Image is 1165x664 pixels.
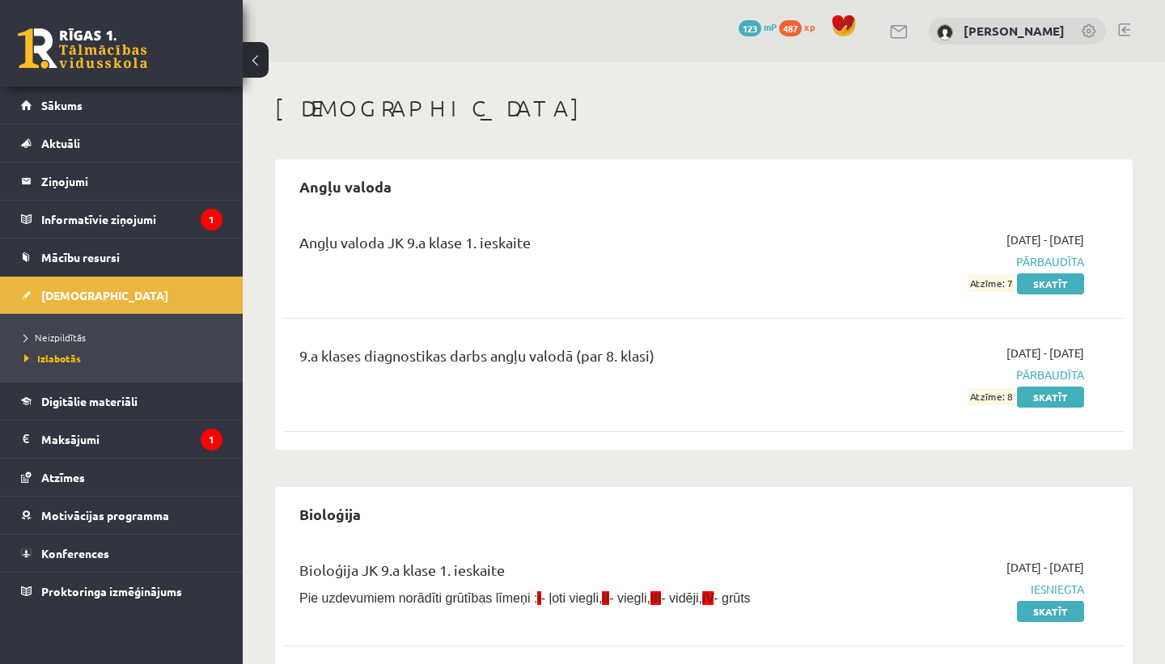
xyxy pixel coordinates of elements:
[299,559,815,589] div: Bioloģija JK 9.a klase 1. ieskaite
[201,209,222,230] i: 1
[283,167,408,205] h2: Angļu valoda
[41,250,120,264] span: Mācību resursi
[650,591,661,605] span: III
[41,394,138,408] span: Digitālie materiāli
[764,20,777,33] span: mP
[739,20,761,36] span: 123
[602,591,609,605] span: II
[41,421,222,458] legend: Maksājumi
[18,28,147,69] a: Rīgas 1. Tālmācības vidusskola
[702,591,714,605] span: IV
[41,98,83,112] span: Sākums
[299,231,815,261] div: Angļu valoda JK 9.a klase 1. ieskaite
[275,95,1133,122] h1: [DEMOGRAPHIC_DATA]
[1017,387,1084,408] a: Skatīt
[21,125,222,162] a: Aktuāli
[201,429,222,450] i: 1
[24,352,81,365] span: Izlabotās
[839,253,1084,270] span: Pārbaudīta
[804,20,815,33] span: xp
[299,345,815,374] div: 9.a klases diagnostikas darbs angļu valodā (par 8. klasi)
[968,275,1015,292] span: Atzīme: 7
[21,201,222,238] a: Informatīvie ziņojumi1
[21,573,222,610] a: Proktoringa izmēģinājums
[283,495,377,533] h2: Bioloģija
[41,163,222,200] legend: Ziņojumi
[299,591,751,605] span: Pie uzdevumiem norādīti grūtības līmeņi : - ļoti viegli, - viegli, - vidēji, - grūts
[41,136,80,150] span: Aktuāli
[779,20,802,36] span: 487
[41,546,109,560] span: Konferences
[21,163,222,200] a: Ziņojumi
[21,239,222,276] a: Mācību resursi
[21,87,222,124] a: Sākums
[21,535,222,572] a: Konferences
[24,331,86,344] span: Neizpildītās
[964,23,1065,39] a: [PERSON_NAME]
[24,351,227,366] a: Izlabotās
[21,421,222,458] a: Maksājumi1
[41,584,182,598] span: Proktoringa izmēģinājums
[1006,559,1084,576] span: [DATE] - [DATE]
[21,383,222,420] a: Digitālie materiāli
[21,277,222,314] a: [DEMOGRAPHIC_DATA]
[1017,601,1084,622] a: Skatīt
[41,201,222,238] legend: Informatīvie ziņojumi
[41,508,169,522] span: Motivācijas programma
[1006,345,1084,362] span: [DATE] - [DATE]
[968,388,1015,405] span: Atzīme: 8
[21,459,222,496] a: Atzīmes
[839,366,1084,383] span: Pārbaudīta
[1017,273,1084,294] a: Skatīt
[739,20,777,33] a: 123 mP
[41,288,168,302] span: [DEMOGRAPHIC_DATA]
[839,581,1084,598] span: Iesniegta
[1006,231,1084,248] span: [DATE] - [DATE]
[21,497,222,534] a: Motivācijas programma
[24,330,227,345] a: Neizpildītās
[537,591,540,605] span: I
[937,24,953,40] img: Loreta Kiršblūma
[41,470,85,484] span: Atzīmes
[779,20,823,33] a: 487 xp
